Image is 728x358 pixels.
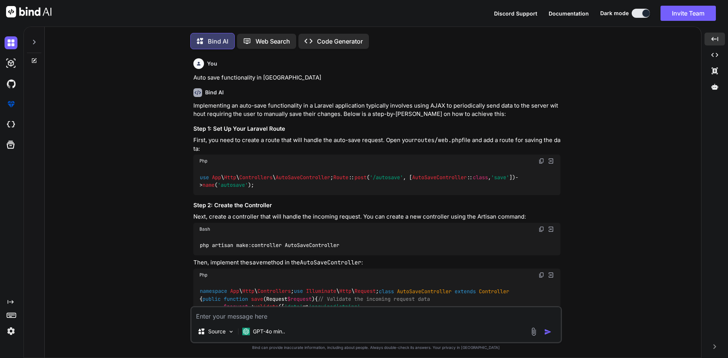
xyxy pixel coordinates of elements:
span: Http [224,174,236,181]
span: function [224,295,248,302]
p: Then, implement the method in the : [193,258,560,267]
code: routes/web.php [414,136,462,144]
span: 'autosave' [218,181,248,188]
span: Request [355,288,376,295]
span: '/autosave' [370,174,403,181]
span: Controller [479,288,509,295]
code: save [249,259,263,266]
span: use [200,174,209,181]
img: premium [5,98,17,111]
img: GPT-4o mini [242,328,250,335]
img: copy [538,272,544,278]
span: class [473,174,488,181]
span: Bash [199,226,210,232]
h6: Bind AI [205,89,224,96]
p: Web Search [256,37,290,46]
p: Next, create a controller that will handle the incoming request. You can create a new controller ... [193,213,560,221]
h6: You [207,60,217,67]
button: Discord Support [494,9,537,17]
span: $request [224,303,248,310]
span: Controllers [239,174,273,181]
img: Bind AI [6,6,52,17]
span: App [230,288,239,295]
span: App [212,174,221,181]
p: Implementing an auto-save functionality in a Laravel application typically involves using AJAX to... [193,102,560,119]
code: AutoSaveController [300,259,361,266]
p: Code Generator [317,37,363,46]
span: use [294,288,303,295]
span: Http [339,288,351,295]
img: Pick Models [228,328,234,335]
span: Illuminate [306,288,336,295]
img: darkChat [5,36,17,49]
span: namespace [200,288,227,295]
img: Open in Browser [548,226,554,233]
h3: Step 1: Set Up Your Laravel Route [193,125,560,133]
img: attachment [529,327,538,336]
img: cloudideIcon [5,118,17,131]
span: Http [242,288,254,295]
p: GPT-4o min.. [253,328,285,335]
span: Controllers [257,288,291,295]
span: Php [199,272,207,278]
button: Invite Team [661,6,716,21]
img: copy [538,226,544,232]
h3: Step 2: Create the Controller [193,201,560,210]
img: darkAi-studio [5,57,17,70]
p: First, you need to create a route that will handle the auto-save request. Open your file and add ... [193,136,560,153]
span: 'required|string' [309,303,360,310]
span: save [251,295,263,302]
span: ( ) [224,295,315,302]
span: validate [254,303,278,310]
span: post [355,174,367,181]
span: $request [287,295,312,302]
img: icon [544,328,552,336]
span: 'save' [491,174,509,181]
code: \ \ \ ; :: ( , [ :: , ])-> ( ); [199,174,518,189]
button: Documentation [549,9,589,17]
img: githubDark [5,77,17,90]
span: // Validate the incoming request data [318,295,430,302]
span: Route [333,174,348,181]
img: copy [538,158,544,164]
span: class [379,288,394,295]
span: Dark mode [600,9,629,17]
p: Source [208,328,226,335]
span: name [202,181,215,188]
span: Request [266,295,312,302]
span: Discord Support [494,10,537,17]
img: Open in Browser [548,158,554,164]
span: AutoSaveController [276,174,330,181]
span: AutoSaveController [412,174,467,181]
img: settings [5,325,17,338]
code: php artisan make:controller AutoSaveController [199,241,340,249]
span: 'data' [284,303,303,310]
span: extends [455,288,476,295]
p: Bind can provide inaccurate information, including about people. Always double-check its answers.... [190,345,562,350]
p: Auto save functionality in [GEOGRAPHIC_DATA] [193,73,560,82]
span: public [202,295,221,302]
img: Open in Browser [548,272,554,278]
p: Bind AI [208,37,228,46]
span: Php [199,158,207,164]
span: AutoSaveController [397,288,452,295]
span: Documentation [549,10,589,17]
